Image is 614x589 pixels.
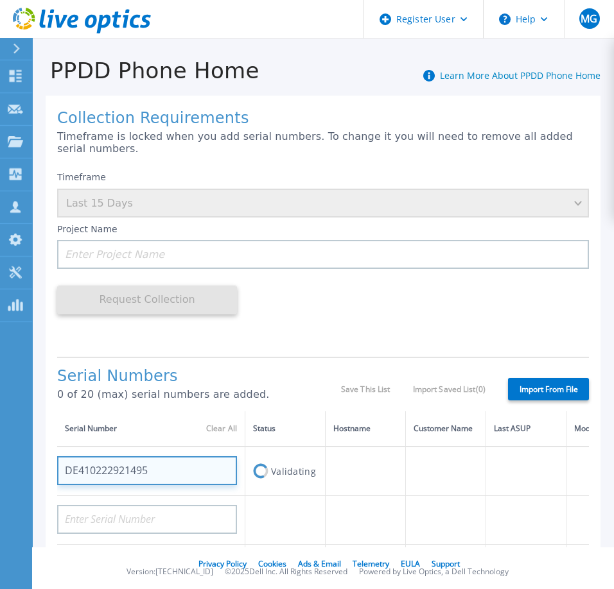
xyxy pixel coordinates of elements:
h1: PPDD Phone Home [32,58,259,83]
th: Status [245,411,326,447]
li: Version: [TECHNICAL_ID] [127,568,213,576]
a: Ads & Email [298,558,341,569]
h1: Serial Numbers [57,368,341,386]
a: Telemetry [353,558,389,569]
label: Timeframe [57,172,106,182]
a: Learn More About PPDD Phone Home [440,69,601,81]
li: Powered by Live Optics, a Dell Technology [359,568,509,576]
p: Timeframe is locked when you add serial numbers. To change it you will need to remove all added s... [57,131,589,155]
label: Project Name [57,225,118,234]
input: Enter Serial Number [57,505,237,534]
button: Request Collection [57,286,237,314]
a: Support [432,558,460,569]
th: Hostname [326,411,406,447]
th: Customer Name [406,411,486,447]
div: Validating [253,459,317,483]
a: Privacy Policy [198,558,247,569]
p: 0 of 20 (max) serial numbers are added. [57,389,341,400]
input: Enter Serial Number [57,456,237,485]
a: Cookies [258,558,286,569]
th: Last ASUP [486,411,566,447]
a: EULA [401,558,420,569]
li: © 2025 Dell Inc. All Rights Reserved [225,568,347,576]
span: MG [581,13,597,24]
div: Serial Number [65,422,237,436]
h1: Collection Requirements [57,110,589,128]
input: Enter Project Name [57,240,589,269]
label: Import From File [508,378,589,400]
